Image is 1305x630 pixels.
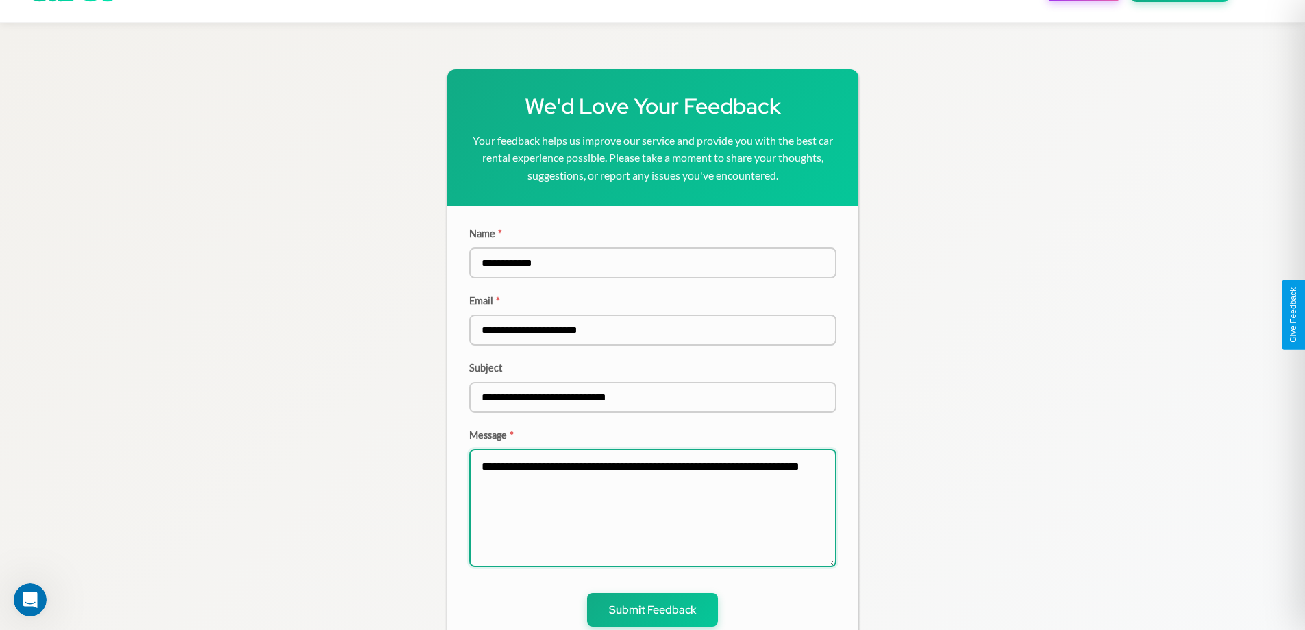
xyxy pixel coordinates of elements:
[587,593,718,627] button: Submit Feedback
[469,132,836,184] p: Your feedback helps us improve our service and provide you with the best car rental experience po...
[469,91,836,121] h1: We'd Love Your Feedback
[469,362,836,374] label: Subject
[469,295,836,306] label: Email
[469,228,836,239] label: Name
[469,429,836,441] label: Message
[1289,287,1298,343] div: Give Feedback
[14,583,47,616] iframe: Intercom live chat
